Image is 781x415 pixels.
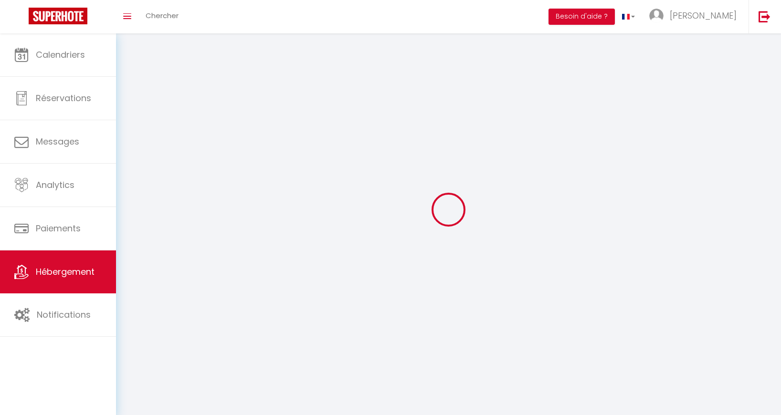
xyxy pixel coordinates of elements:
[36,49,85,61] span: Calendriers
[37,309,91,321] span: Notifications
[29,8,87,24] img: Super Booking
[670,10,737,21] span: [PERSON_NAME]
[36,222,81,234] span: Paiements
[146,10,179,21] span: Chercher
[36,135,79,147] span: Messages
[649,9,664,23] img: ...
[36,92,91,104] span: Réservations
[36,266,95,278] span: Hébergement
[549,9,615,25] button: Besoin d'aide ?
[759,10,770,22] img: logout
[36,179,74,191] span: Analytics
